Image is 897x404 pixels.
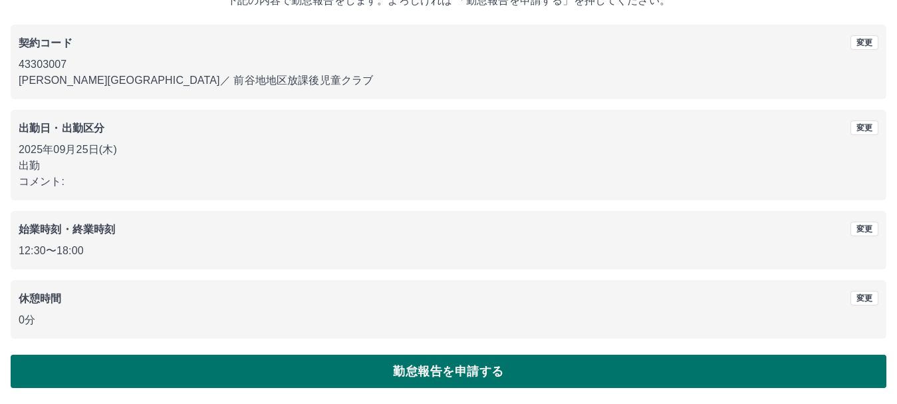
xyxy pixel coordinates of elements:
[850,35,878,50] button: 変更
[850,120,878,135] button: 変更
[19,158,878,174] p: 出勤
[19,293,62,304] b: 休憩時間
[19,312,878,328] p: 0分
[19,37,72,49] b: 契約コード
[19,73,878,89] p: [PERSON_NAME][GEOGRAPHIC_DATA] ／ 前谷地地区放課後児童クラブ
[19,243,878,259] p: 12:30 〜 18:00
[19,57,878,73] p: 43303007
[19,122,104,134] b: 出勤日・出勤区分
[19,142,878,158] p: 2025年09月25日(木)
[11,355,886,388] button: 勤怠報告を申請する
[19,224,115,235] b: 始業時刻・終業時刻
[850,291,878,305] button: 変更
[19,174,878,190] p: コメント:
[850,222,878,236] button: 変更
